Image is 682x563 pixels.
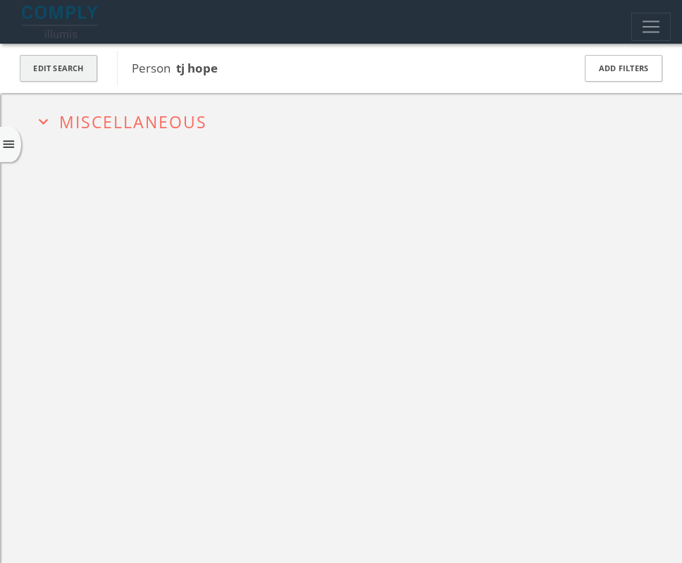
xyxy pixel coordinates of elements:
[34,112,53,131] i: expand_more
[585,55,662,82] button: Add Filters
[20,55,97,82] button: Edit Search
[1,137,16,152] i: menu
[22,6,101,38] img: illumis
[176,60,218,76] b: tj hope
[34,109,666,131] button: expand_moreMiscellaneous
[631,13,671,41] button: Toggle navigation
[132,60,218,76] span: Person
[59,111,207,133] span: Miscellaneous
